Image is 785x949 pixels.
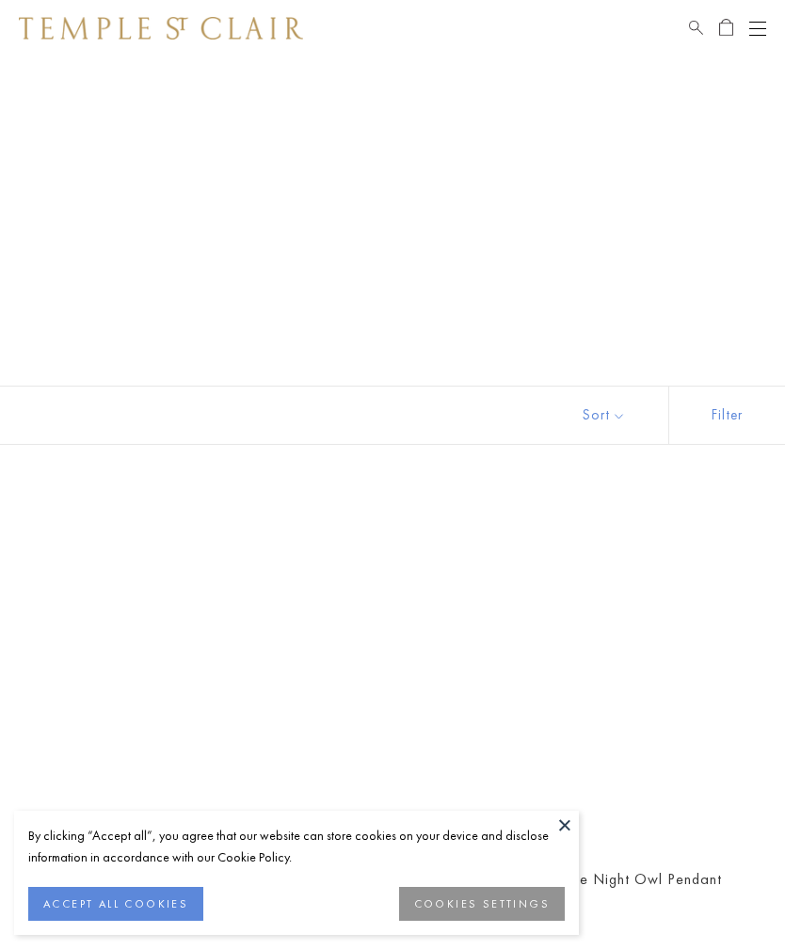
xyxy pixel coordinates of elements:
[445,869,722,889] a: 18K Blue Moonstone Night Owl Pendant
[689,17,703,40] a: Search
[399,887,565,921] button: COOKIES SETTINGS
[749,17,766,40] button: Open navigation
[719,17,733,40] a: Open Shopping Bag
[28,887,203,921] button: ACCEPT ALL COOKIES
[540,387,668,444] button: Show sort by
[23,492,381,850] a: P34614-OWLOCBMP34614-OWLOCBM
[28,825,565,868] div: By clicking “Accept all”, you agree that our website can store cookies on your device and disclos...
[404,492,762,850] a: P34115-OWLBMP34115-OWLBM
[668,387,785,444] button: Show filters
[19,17,303,40] img: Temple St. Clair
